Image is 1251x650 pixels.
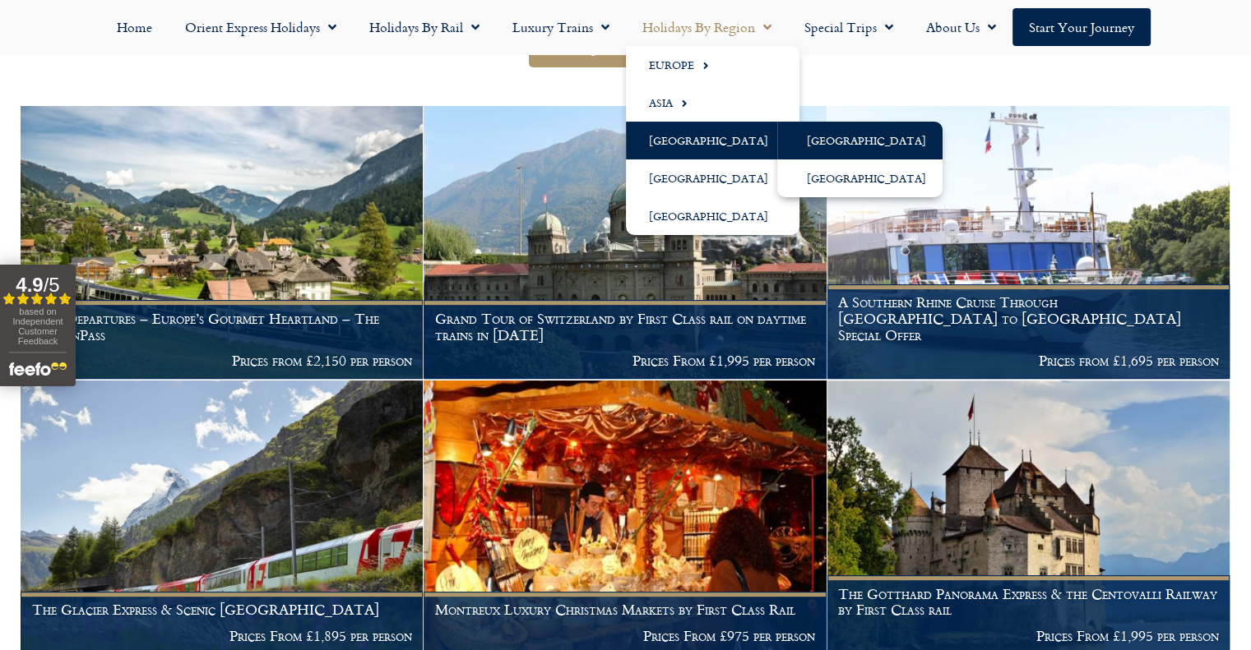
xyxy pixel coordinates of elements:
[424,106,827,380] a: Grand Tour of Switzerland by First Class rail on daytime trains in [DATE] Prices From £1,995 per ...
[435,602,815,618] h1: Montreux Luxury Christmas Markets by First Class Rail
[435,353,815,369] p: Prices From £1,995 per person
[838,294,1218,343] h1: A Southern Rhine Cruise Through [GEOGRAPHIC_DATA] to [GEOGRAPHIC_DATA] Special Offer
[626,8,788,46] a: Holidays by Region
[100,8,169,46] a: Home
[435,628,815,644] p: Prices From £975 per person
[169,8,353,46] a: Orient Express Holidays
[496,8,626,46] a: Luxury Trains
[838,628,1218,644] p: Prices From £1,995 per person
[626,46,799,84] a: Europe
[788,8,910,46] a: Special Trips
[32,628,412,644] p: Prices From £1,895 per person
[32,311,412,343] h1: 2025 Departures – Europe’s Gourmet Heartland – The GoldenPass
[435,311,815,343] h1: Grand Tour of Switzerland by First Class rail on daytime trains in [DATE]
[777,159,943,197] a: [GEOGRAPHIC_DATA]
[777,122,943,197] ul: [GEOGRAPHIC_DATA]
[353,8,496,46] a: Holidays by Rail
[32,602,412,618] h1: The Glacier Express & Scenic [GEOGRAPHIC_DATA]
[626,197,799,235] a: [GEOGRAPHIC_DATA]
[910,8,1012,46] a: About Us
[1012,8,1151,46] a: Start your Journey
[838,353,1218,369] p: Prices from £1,695 per person
[8,8,1243,46] nav: Menu
[777,122,943,159] a: [GEOGRAPHIC_DATA]
[827,106,1230,380] a: A Southern Rhine Cruise Through [GEOGRAPHIC_DATA] to [GEOGRAPHIC_DATA] Special Offer Prices from ...
[626,122,799,159] a: [GEOGRAPHIC_DATA]
[32,353,412,369] p: Prices from £2,150 per person
[626,84,799,122] a: Asia
[21,106,424,380] a: 2025 Departures – Europe’s Gourmet Heartland – The GoldenPass Prices from £2,150 per person
[626,159,799,197] a: [GEOGRAPHIC_DATA]
[838,586,1218,618] h1: The Gotthard Panorama Express & the Centovalli Railway by First Class rail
